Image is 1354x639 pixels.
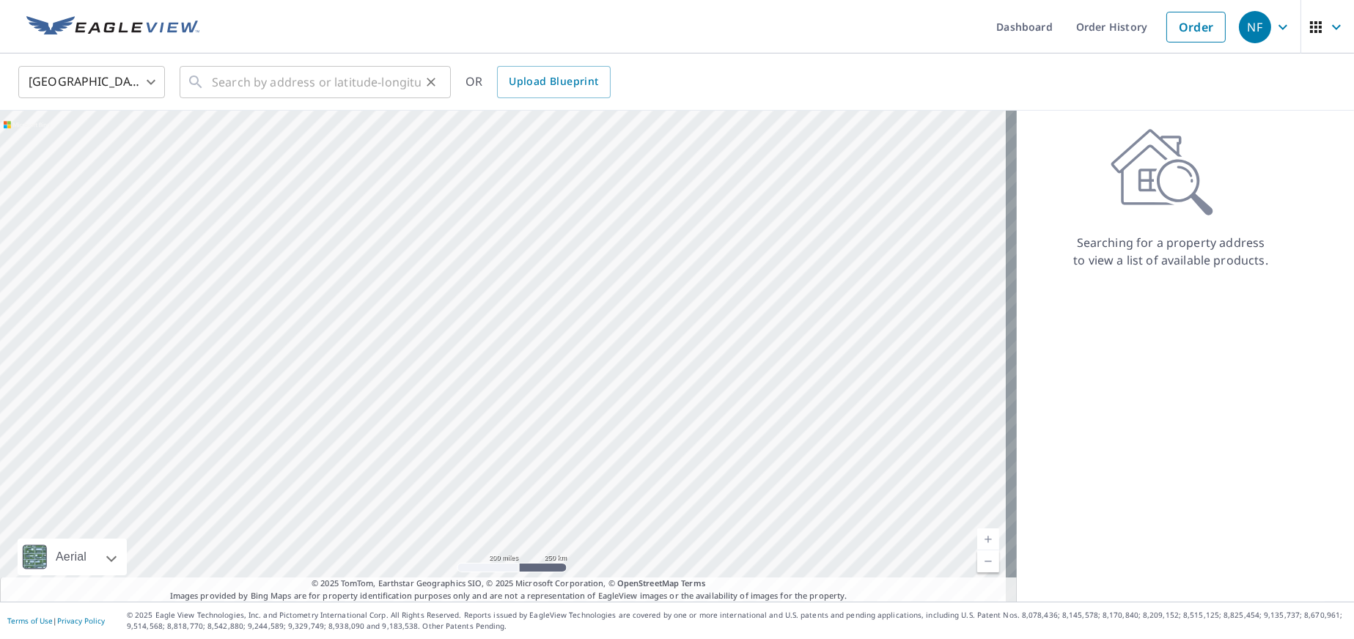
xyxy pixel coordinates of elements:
[26,16,199,38] img: EV Logo
[57,616,105,626] a: Privacy Policy
[212,62,421,103] input: Search by address or latitude-longitude
[127,610,1347,632] p: © 2025 Eagle View Technologies, Inc. and Pictometry International Corp. All Rights Reserved. Repo...
[977,550,999,572] a: Current Level 5, Zoom Out
[466,66,611,98] div: OR
[18,539,127,575] div: Aerial
[312,577,705,590] span: © 2025 TomTom, Earthstar Geographics SIO, © 2025 Microsoft Corporation, ©
[18,62,165,103] div: [GEOGRAPHIC_DATA]
[421,72,441,92] button: Clear
[509,73,598,91] span: Upload Blueprint
[977,528,999,550] a: Current Level 5, Zoom In
[497,66,610,98] a: Upload Blueprint
[617,577,679,588] a: OpenStreetMap
[7,616,53,626] a: Terms of Use
[1072,234,1269,269] p: Searching for a property address to view a list of available products.
[1239,11,1271,43] div: NF
[1166,12,1226,43] a: Order
[7,616,105,625] p: |
[681,577,705,588] a: Terms
[51,539,91,575] div: Aerial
